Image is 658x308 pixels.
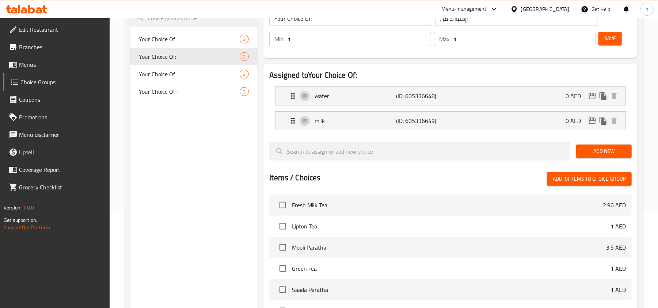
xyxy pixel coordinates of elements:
[20,78,104,86] span: Choice Groups
[315,116,396,125] p: milk
[611,285,626,294] p: 1 AED
[19,148,104,157] span: Upsell
[275,261,290,276] span: Select choice
[292,201,603,209] span: Fresh Milk Tea
[521,5,569,13] div: [GEOGRAPHIC_DATA]
[3,178,110,196] a: Grocery Checklist
[587,115,598,126] button: edit
[4,203,22,212] span: Version:
[315,92,396,100] p: water
[576,145,632,158] button: Add New
[139,87,240,96] span: Your Choice Of :
[240,35,249,43] div: Choices
[553,174,626,184] span: Add (0) items to choice group
[439,35,450,43] p: Max:
[566,92,587,100] p: 0 AED
[275,87,625,105] div: Expand
[566,116,587,125] p: 0 AED
[19,25,104,34] span: Edit Restaurant
[139,70,240,78] span: Your Choice Of :
[582,147,626,156] span: Add New
[609,91,620,101] button: delete
[240,71,248,78] span: 2
[3,38,110,56] a: Branches
[587,91,598,101] button: edit
[23,203,34,212] span: 1.0.0
[442,5,487,14] div: Menu-management
[4,223,50,232] a: Support.OpsPlatform
[240,88,248,95] span: 2
[275,282,290,297] span: Select choice
[292,285,611,294] span: Saada Paratha
[19,165,104,174] span: Coverage Report
[269,108,632,133] li: Expand
[547,172,632,186] button: Add (0) items to choice group
[269,84,632,108] li: Expand
[130,65,258,83] div: Your Choice Of :2
[19,60,104,69] span: Menus
[598,91,609,101] button: duplicate
[275,197,290,213] span: Select choice
[130,83,258,100] div: Your Choice Of :2
[139,52,240,61] span: Your Choice Of:
[130,30,258,48] div: Your Choice Of :2
[269,142,570,161] input: search
[19,43,104,51] span: Branches
[275,112,625,130] div: Expand
[19,95,104,104] span: Coupons
[611,264,626,273] p: 1 AED
[275,240,290,255] span: Select choice
[269,70,632,81] h2: Assigned to Your Choice Of:
[604,34,616,43] span: Save
[646,5,649,13] span: h
[3,73,110,91] a: Choice Groups
[3,91,110,108] a: Coupons
[3,21,110,38] a: Edit Restaurant
[3,56,110,73] a: Menus
[19,130,104,139] span: Menu disclaimer
[19,183,104,192] span: Grocery Checklist
[3,126,110,143] a: Menu disclaimer
[4,215,37,225] span: Get support on:
[240,87,249,96] div: Choices
[130,48,258,65] div: Your Choice Of:2
[240,53,248,60] span: 2
[240,52,249,61] div: Choices
[240,36,248,43] span: 2
[292,222,611,231] span: Lipton Tea
[611,222,626,231] p: 1 AED
[3,161,110,178] a: Coverage Report
[396,92,451,100] p: (ID: 605336648)
[292,264,611,273] span: Green Tea
[598,32,622,45] button: Save
[609,115,620,126] button: delete
[598,115,609,126] button: duplicate
[606,243,626,252] p: 3.5 AED
[19,113,104,122] span: Promotions
[139,35,240,43] span: Your Choice Of :
[3,108,110,126] a: Promotions
[274,35,285,43] p: Min:
[275,219,290,234] span: Select choice
[292,243,606,252] span: Mooli Paratha
[396,116,451,125] p: (ID: 605336649)
[3,143,110,161] a: Upsell
[269,172,320,183] h2: Items / Choices
[603,201,626,209] p: 2.96 AED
